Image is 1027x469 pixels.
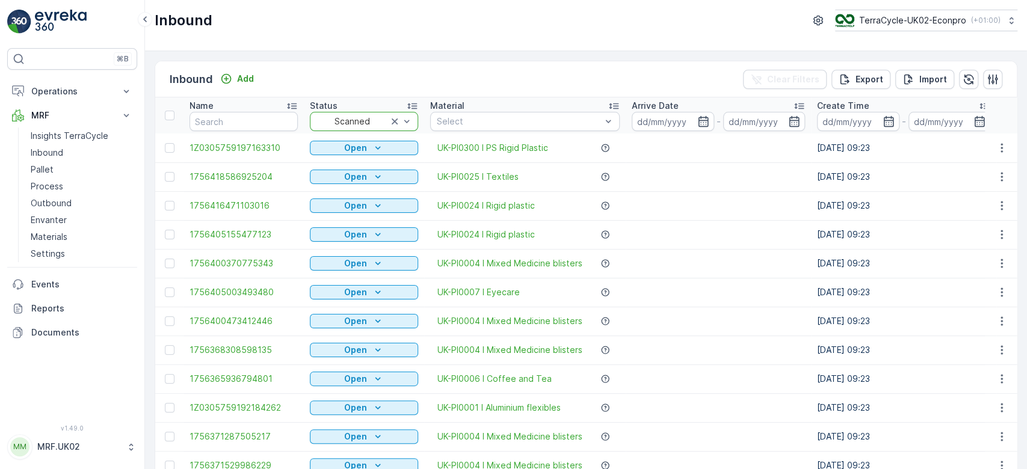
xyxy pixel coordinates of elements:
td: [DATE] 09:23 [811,278,996,307]
div: Toggle Row Selected [165,172,174,182]
td: [DATE] 09:23 [811,249,996,278]
p: - [902,114,906,129]
p: Inbound [170,71,213,88]
p: Materials [31,231,67,243]
button: Export [831,70,890,89]
p: Insights TerraCycle [31,130,108,142]
button: Open [310,285,418,299]
span: UK-PI0006 I Coffee and Tea [437,373,552,385]
p: Open [344,228,367,241]
p: Open [344,431,367,443]
p: Name [190,100,214,112]
div: Toggle Row Selected [165,345,174,355]
div: Toggle Row Selected [165,432,174,441]
p: Open [344,315,367,327]
td: [DATE] 09:23 [811,364,996,393]
input: dd/mm/yyyy [723,112,806,131]
a: 1756405003493480 [190,286,298,298]
td: [DATE] 09:23 [811,393,996,422]
p: Open [344,200,367,212]
input: dd/mm/yyyy [908,112,991,131]
span: v 1.49.0 [7,425,137,432]
button: Open [310,256,418,271]
span: UK-PI0007 I Eyecare [51,296,136,307]
p: Select [437,115,601,127]
p: Process [31,180,63,192]
p: Parcel_UK02 #1576 [466,10,559,25]
span: Name : [10,197,40,207]
span: 1756416471103016 [190,200,298,212]
span: Net Weight : [10,237,63,247]
span: UK-PI0025 I Textiles [437,171,519,183]
div: Toggle Row Selected [165,316,174,326]
a: Process [26,178,137,195]
p: Export [856,73,883,85]
p: TerraCycle-UK02-Econpro [859,14,966,26]
a: Inbound [26,144,137,161]
a: 1756371287505217 [190,431,298,443]
p: Open [344,257,367,269]
button: Clear Filters [743,70,827,89]
button: TerraCycle-UK02-Econpro(+01:00) [835,10,1017,31]
a: 1Z0305759197163310 [190,142,298,154]
span: Total Weight : [10,217,70,227]
td: [DATE] 09:23 [811,220,996,249]
span: Asset Type : [10,277,64,287]
p: MRF [31,109,113,121]
span: UK-PI0004 I Mixed Medicine blisters [437,344,582,356]
p: Status [310,100,338,112]
a: Events [7,272,137,296]
a: UK-PI0024 I Rigid plastic [437,200,535,212]
span: 1756400370775343 [190,257,298,269]
a: UK-PI0024 I Rigid plastic [437,228,535,241]
div: Toggle Row Selected [165,259,174,268]
span: Parcel_UK02 #1576 [40,197,118,207]
button: Open [310,314,418,328]
a: Outbound [26,195,137,212]
p: Pallet [31,164,54,176]
a: Pallet [26,161,137,178]
p: Material [430,100,464,112]
span: UK-PI0007 I Eyecare [437,286,520,298]
button: Open [310,198,418,213]
td: [DATE] 09:23 [811,133,996,162]
td: [DATE] 09:23 [811,336,996,364]
p: Add [237,73,254,85]
p: ⌘B [117,54,129,64]
button: Import [895,70,954,89]
p: Open [344,402,367,414]
a: 1756365936794801 [190,373,298,385]
button: Open [310,343,418,357]
a: Settings [26,245,137,262]
p: Open [344,142,367,154]
span: Material : [10,296,51,307]
p: Operations [31,85,113,97]
div: Toggle Row Selected [165,143,174,153]
td: [DATE] 09:23 [811,307,996,336]
a: UK-PI0004 I Mixed Medicine blisters [437,431,582,443]
p: Reports [31,302,132,314]
a: 1756405155477123 [190,228,298,241]
td: [DATE] 09:23 [811,191,996,220]
button: Open [310,170,418,184]
p: Inbound [31,147,63,159]
span: UK-PI0300 I PS Rigid Plastic [437,142,548,154]
button: Open [310,141,418,155]
a: 1756400473412446 [190,315,298,327]
span: 30 [70,217,81,227]
a: UK-PI0004 I Mixed Medicine blisters [437,315,582,327]
span: 30 [67,257,78,267]
button: Open [310,372,418,386]
a: 1756418586925204 [190,171,298,183]
span: UK-PI0001 I Aluminium flexibles [437,402,561,414]
p: - [717,114,721,129]
p: Events [31,278,132,290]
p: Import [919,73,947,85]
